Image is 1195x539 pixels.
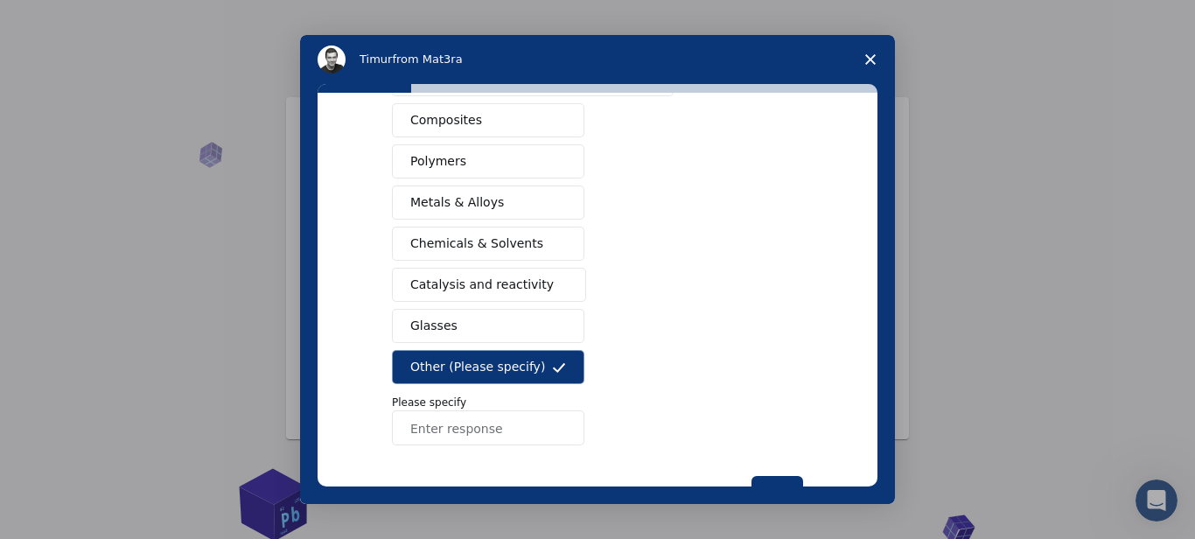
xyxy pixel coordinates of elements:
[392,144,584,178] button: Polymers
[410,193,504,212] span: Metals & Alloys
[392,395,803,410] p: Please specify
[360,52,392,66] span: Timur
[392,227,584,261] button: Chemicals & Solvents
[410,317,458,335] span: Glasses
[392,103,584,137] button: Composites
[410,111,482,129] span: Composites
[751,476,803,506] button: Next
[846,35,895,84] span: Close survey
[410,234,543,253] span: Chemicals & Solvents
[392,410,584,445] input: Enter response
[392,268,586,302] button: Catalysis and reactivity
[392,350,584,384] button: Other (Please specify)
[33,12,96,28] span: Support
[410,152,466,171] span: Polymers
[318,45,346,73] img: Profile image for Timur
[392,52,462,66] span: from Mat3ra
[392,185,584,220] button: Metals & Alloys
[410,358,545,376] span: Other (Please specify)
[410,276,554,294] span: Catalysis and reactivity
[392,309,584,343] button: Glasses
